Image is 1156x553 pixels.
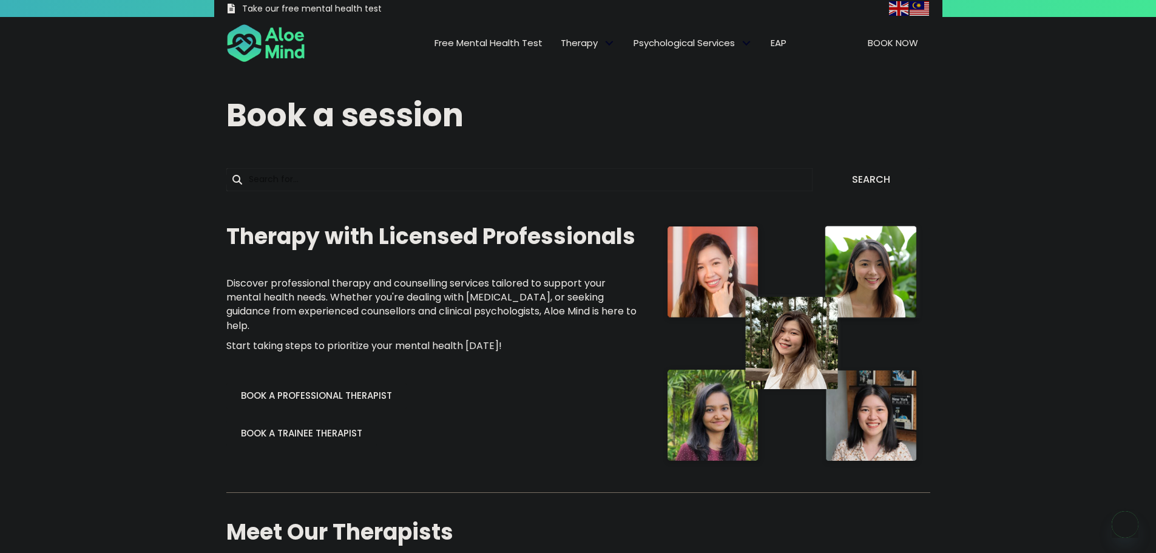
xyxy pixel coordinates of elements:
a: Psychological ServicesPsychological Services: submenu [624,30,762,56]
span: Psychological Services [634,36,752,49]
span: Psychological Services: submenu [738,35,755,52]
a: BOOK A PROFESSIONAL THERAPIST [226,383,407,409]
span: Therapy with Licensed Professionals [226,221,635,252]
h3: Take our free mental health test [242,3,447,15]
a: Malay [910,1,930,15]
span: Meet Our Therapists [226,517,453,548]
img: ms [910,1,929,16]
img: en [889,1,908,16]
input: Search for... [226,168,813,191]
span: Free Mental Health Test [434,36,543,49]
a: Free Mental Health Test [425,30,552,56]
span: BOOK A TRAINEE THERAPIST [241,427,362,439]
a: Whatsapp [1112,511,1138,538]
span: Book a session [226,93,464,137]
span: Therapy: submenu [601,35,618,52]
span: Therapy [561,36,615,49]
img: Therapist collage [663,222,923,468]
a: Book Now [856,30,930,56]
a: TherapyTherapy: submenu [552,30,624,56]
a: EAP [762,30,796,56]
button: Search [813,168,930,191]
a: English [889,1,910,15]
a: Take our free mental health test [226,3,447,17]
a: BOOK A TRAINEE THERAPIST [226,421,377,446]
span: Book Now [868,36,918,49]
img: Aloe mind Logo [226,23,305,63]
p: Discover professional therapy and counselling services tailored to support your mental health nee... [226,276,639,333]
span: EAP [771,36,786,49]
p: Start taking steps to prioritize your mental health [DATE]! [226,339,639,353]
nav: Menu [321,30,796,56]
span: BOOK A PROFESSIONAL THERAPIST [241,389,392,402]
